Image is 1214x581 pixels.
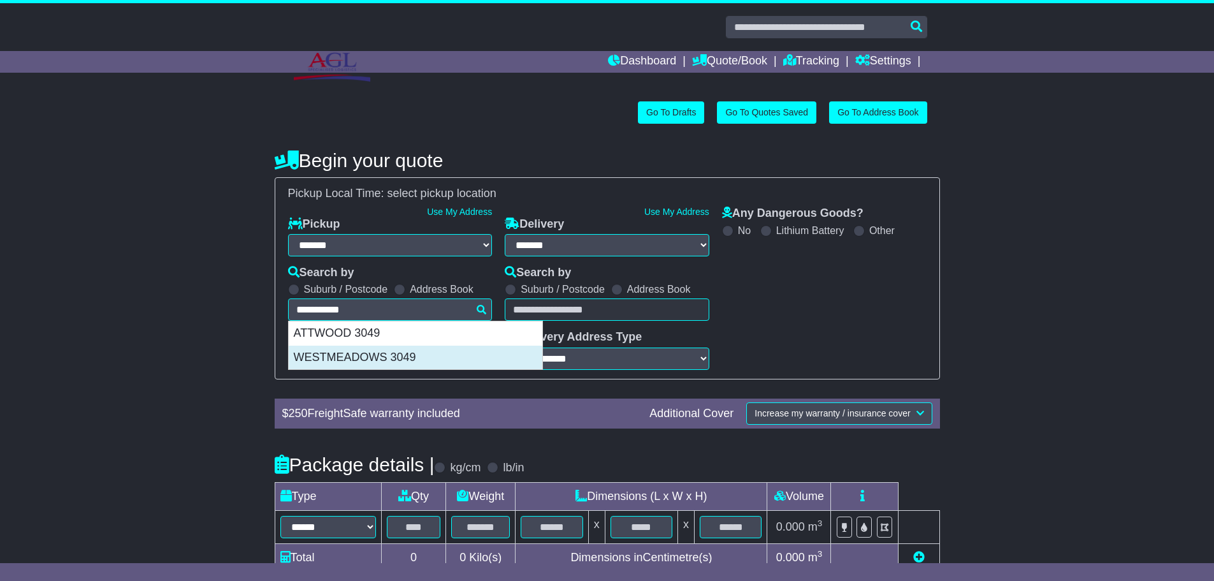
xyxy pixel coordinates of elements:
a: Quote/Book [692,51,767,73]
label: kg/cm [450,461,481,475]
sup: 3 [818,518,823,528]
span: Increase my warranty / insurance cover [755,408,910,418]
a: Use My Address [427,207,492,217]
label: Lithium Battery [776,224,844,237]
h4: Package details | [275,454,435,475]
td: 0 [381,543,446,571]
div: $ FreightSafe warranty included [276,407,644,421]
sup: 3 [818,549,823,559]
label: Other [869,224,895,237]
label: Delivery [505,217,564,232]
label: Any Dangerous Goods? [722,207,864,221]
a: Use My Address [644,207,709,217]
td: Type [275,482,381,510]
label: No [738,224,751,237]
td: Qty [381,482,446,510]
a: Add new item [913,551,925,564]
div: Pickup Local Time: [282,187,933,201]
span: 250 [289,407,308,420]
td: x [678,510,695,543]
a: Go To Quotes Saved [717,101,816,124]
label: Suburb / Postcode [521,283,605,295]
div: ATTWOOD 3049 [289,321,542,346]
label: Address Book [410,283,473,295]
label: Suburb / Postcode [304,283,388,295]
a: Go To Address Book [829,101,927,124]
div: Additional Cover [643,407,740,421]
td: Kilo(s) [446,543,516,571]
label: Address Book [627,283,691,295]
td: Weight [446,482,516,510]
a: Dashboard [608,51,676,73]
td: Dimensions in Centimetre(s) [516,543,767,571]
div: WESTMEADOWS 3049 [289,346,542,370]
span: 0.000 [776,551,805,564]
label: Search by [288,266,354,280]
button: Increase my warranty / insurance cover [746,402,932,425]
td: x [588,510,605,543]
label: Delivery Address Type [505,330,642,344]
a: Go To Drafts [638,101,704,124]
span: select pickup location [387,187,496,200]
td: Total [275,543,381,571]
span: 0 [459,551,466,564]
label: lb/in [503,461,524,475]
a: Settings [855,51,911,73]
label: Search by [505,266,571,280]
span: m [808,551,823,564]
td: Dimensions (L x W x H) [516,482,767,510]
a: Tracking [783,51,839,73]
label: Pickup [288,217,340,232]
span: 0.000 [776,520,805,533]
span: m [808,520,823,533]
td: Volume [767,482,831,510]
h4: Begin your quote [275,150,940,171]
